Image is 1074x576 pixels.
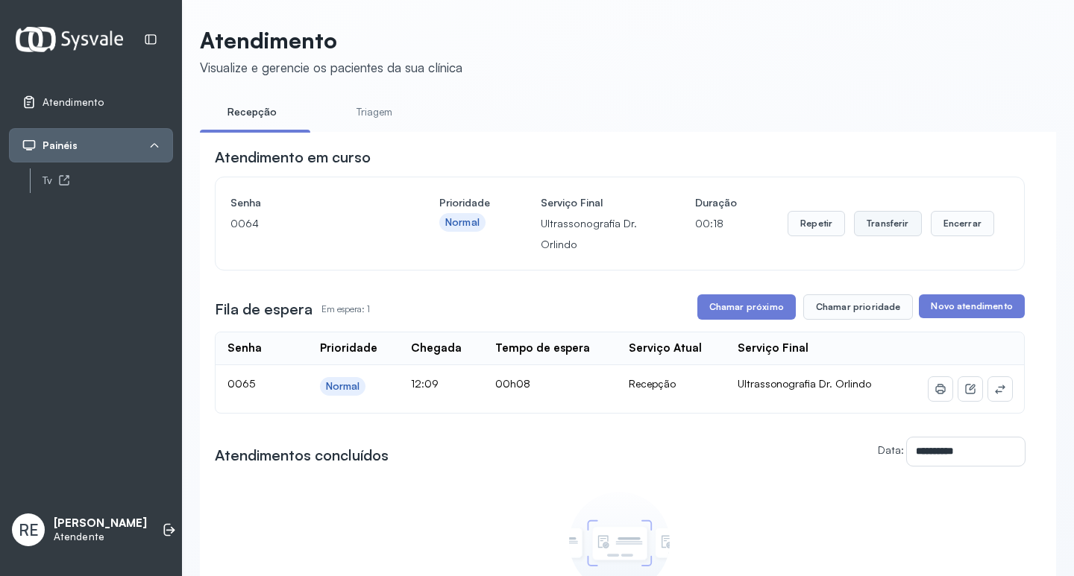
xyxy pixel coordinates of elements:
p: Atendimento [200,27,462,54]
span: 0065 [227,377,255,390]
button: Repetir [788,211,845,236]
a: Triagem [322,100,427,124]
button: Transferir [854,211,922,236]
div: Tempo de espera [495,341,590,355]
a: Atendimento [22,95,160,110]
div: Normal [326,380,360,393]
button: Chamar próximo [697,294,796,320]
div: Serviço Final [738,341,808,355]
p: Ultrassonografia Dr. Orlindo [541,213,644,255]
p: Em espera: 1 [321,299,370,320]
span: 00h08 [495,377,530,390]
span: Atendimento [43,96,104,109]
div: Normal [445,216,480,229]
div: Recepção [629,377,714,390]
p: 00:18 [695,213,737,234]
p: 0064 [230,213,389,234]
p: Atendente [54,531,147,543]
div: Chegada [411,341,462,355]
h4: Prioridade [439,192,490,213]
p: [PERSON_NAME] [54,516,147,531]
span: 12:09 [411,377,439,390]
div: Senha [227,341,262,355]
div: Serviço Atual [629,341,702,355]
h4: Senha [230,192,389,213]
button: Novo atendimento [919,294,1024,318]
button: Chamar prioridade [803,294,914,320]
button: Encerrar [931,211,994,236]
h4: Serviço Final [541,192,644,213]
h3: Atendimento em curso [215,147,371,168]
span: Ultrassonografia Dr. Orlindo [738,377,871,390]
img: Logotipo do estabelecimento [16,27,123,51]
a: Tv [43,171,173,190]
h4: Duração [695,192,737,213]
h3: Atendimentos concluídos [215,445,389,466]
div: Prioridade [320,341,377,355]
label: Data: [878,443,904,456]
span: Painéis [43,139,78,152]
div: Tv [43,174,173,187]
div: Visualize e gerencie os pacientes da sua clínica [200,60,462,75]
h3: Fila de espera [215,299,313,320]
a: Recepção [200,100,304,124]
